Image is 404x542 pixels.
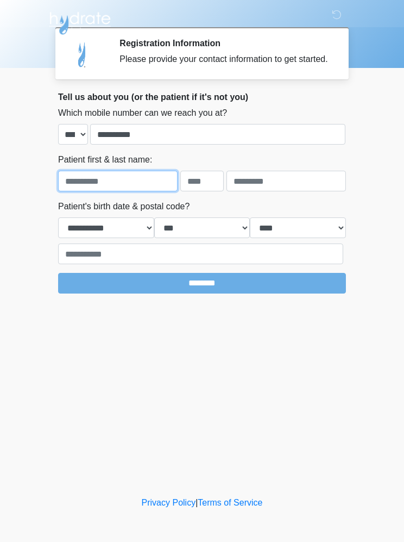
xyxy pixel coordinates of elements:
label: Which mobile number can we reach you at? [58,107,227,120]
a: Terms of Service [198,498,262,507]
img: Hydrate IV Bar - Flagstaff Logo [47,8,112,35]
label: Patient first & last name: [58,153,152,166]
h2: Tell us about you (or the patient if it's not you) [58,92,346,102]
img: Agent Avatar [66,38,99,71]
label: Patient's birth date & postal code? [58,200,190,213]
a: Privacy Policy [142,498,196,507]
a: | [195,498,198,507]
div: Please provide your contact information to get started. [119,53,330,66]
